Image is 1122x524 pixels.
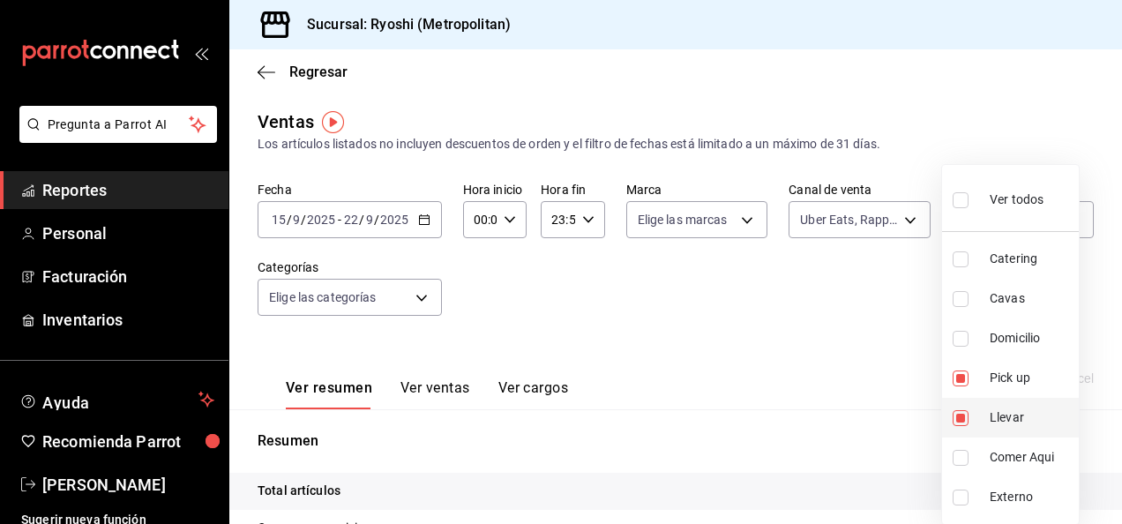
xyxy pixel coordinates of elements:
span: Catering [990,250,1072,268]
span: Comer Aqui [990,448,1072,467]
img: Tooltip marker [322,111,344,133]
span: Pick up [990,369,1072,387]
span: Cavas [990,289,1072,308]
span: Domicilio [990,329,1072,348]
span: Llevar [990,408,1072,427]
span: Externo [990,488,1072,506]
span: Ver todos [990,191,1043,209]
